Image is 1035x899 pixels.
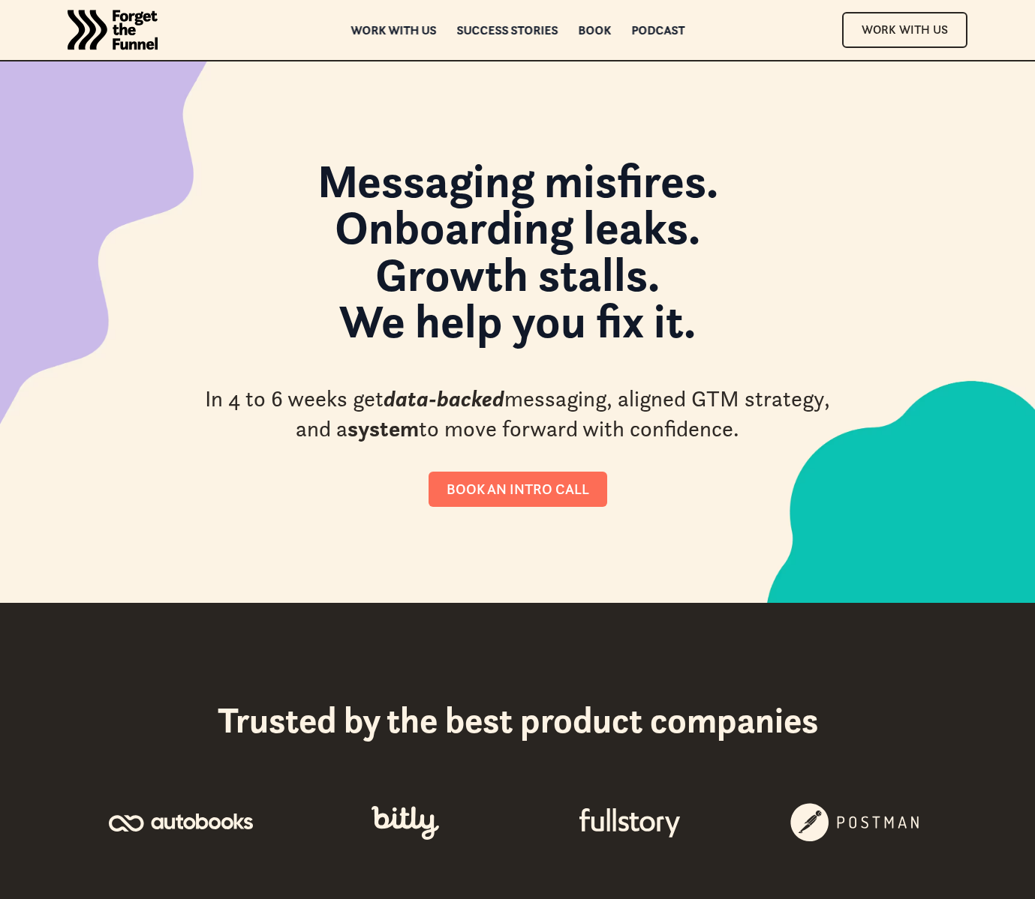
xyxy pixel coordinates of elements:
[317,151,718,350] strong: Messaging misfires. Onboarding leaks. Growth stalls. We help you fix it.
[199,384,837,445] div: In 4 to 6 weeks get messaging, aligned GTM strategy, and a to move forward with confidence.
[348,415,419,442] strong: system
[351,25,436,35] a: Work with us
[842,12,967,47] a: Work With Us
[456,25,558,35] a: Success Stories
[578,25,611,35] a: Book
[447,481,589,498] div: Book an intro call
[384,385,504,412] em: data-backed
[218,699,818,742] h2: Trusted by the best product companies
[631,25,684,35] a: Podcast
[429,472,607,507] a: Book an intro call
